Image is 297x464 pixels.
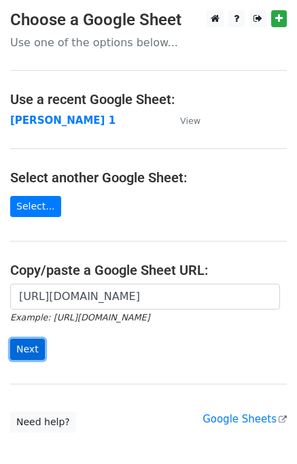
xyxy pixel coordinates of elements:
h4: Select another Google Sheet: [10,169,287,186]
input: Paste your Google Sheet URL here [10,284,280,310]
small: View [180,116,200,126]
a: [PERSON_NAME] 1 [10,114,116,127]
a: View [167,114,200,127]
h4: Copy/paste a Google Sheet URL: [10,262,287,278]
a: Need help? [10,412,76,433]
h3: Choose a Google Sheet [10,10,287,30]
small: Example: [URL][DOMAIN_NAME] [10,312,150,322]
input: Next [10,339,45,360]
h4: Use a recent Google Sheet: [10,91,287,107]
a: Select... [10,196,61,217]
p: Use one of the options below... [10,35,287,50]
a: Google Sheets [203,413,287,425]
